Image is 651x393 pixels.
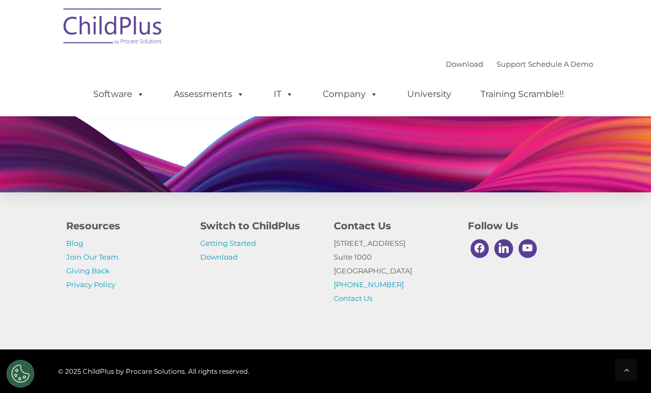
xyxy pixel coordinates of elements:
a: Company [312,83,389,105]
h4: Resources [66,218,184,234]
a: Software [82,83,156,105]
a: Contact Us [334,294,372,303]
a: [PHONE_NUMBER] [334,280,404,289]
a: Facebook [468,236,492,261]
a: Linkedin [492,236,516,261]
a: Training Scramble!! [469,83,575,105]
a: Blog [66,239,83,247]
a: Giving Back [66,266,110,275]
p: [STREET_ADDRESS] Suite 1000 [GEOGRAPHIC_DATA] [334,236,451,305]
button: Cookies Settings [7,360,34,387]
h4: Switch to ChildPlus [200,218,318,234]
a: Download [446,60,483,68]
a: Privacy Policy [66,280,115,289]
a: Getting Started [200,239,256,247]
a: Youtube [516,236,540,261]
img: ChildPlus by Procare Solutions [58,1,168,56]
font: | [446,60,593,68]
a: Download [200,252,238,261]
a: Assessments [163,83,255,105]
h4: Follow Us [468,218,585,234]
a: Support [497,60,526,68]
a: Join Our Team [66,252,119,261]
span: © 2025 ChildPlus by Procare Solutions. All rights reserved. [58,367,249,375]
a: IT [263,83,305,105]
a: Schedule A Demo [528,60,593,68]
h4: Contact Us [334,218,451,234]
a: University [396,83,462,105]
